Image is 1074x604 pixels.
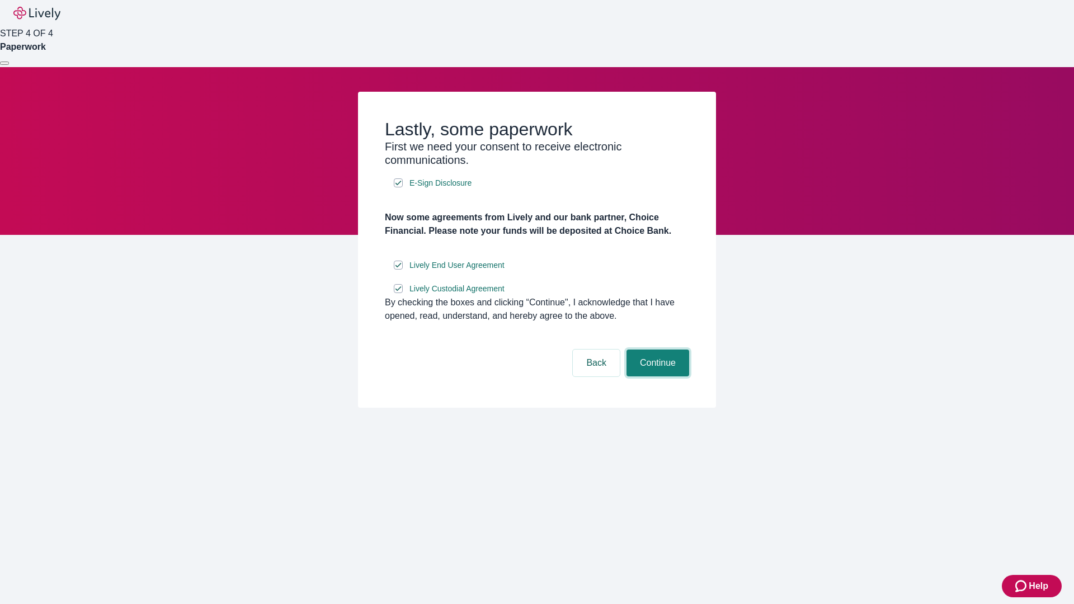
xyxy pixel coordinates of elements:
h4: Now some agreements from Lively and our bank partner, Choice Financial. Please note your funds wi... [385,211,689,238]
a: e-sign disclosure document [407,176,474,190]
button: Back [573,350,620,376]
a: e-sign disclosure document [407,282,507,296]
svg: Zendesk support icon [1015,579,1029,593]
div: By checking the boxes and clicking “Continue", I acknowledge that I have opened, read, understand... [385,296,689,323]
span: Help [1029,579,1048,593]
span: Lively End User Agreement [409,259,505,271]
img: Lively [13,7,60,20]
button: Continue [626,350,689,376]
button: Zendesk support iconHelp [1002,575,1062,597]
h3: First we need your consent to receive electronic communications. [385,140,689,167]
h2: Lastly, some paperwork [385,119,689,140]
a: e-sign disclosure document [407,258,507,272]
span: Lively Custodial Agreement [409,283,505,295]
span: E-Sign Disclosure [409,177,472,189]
